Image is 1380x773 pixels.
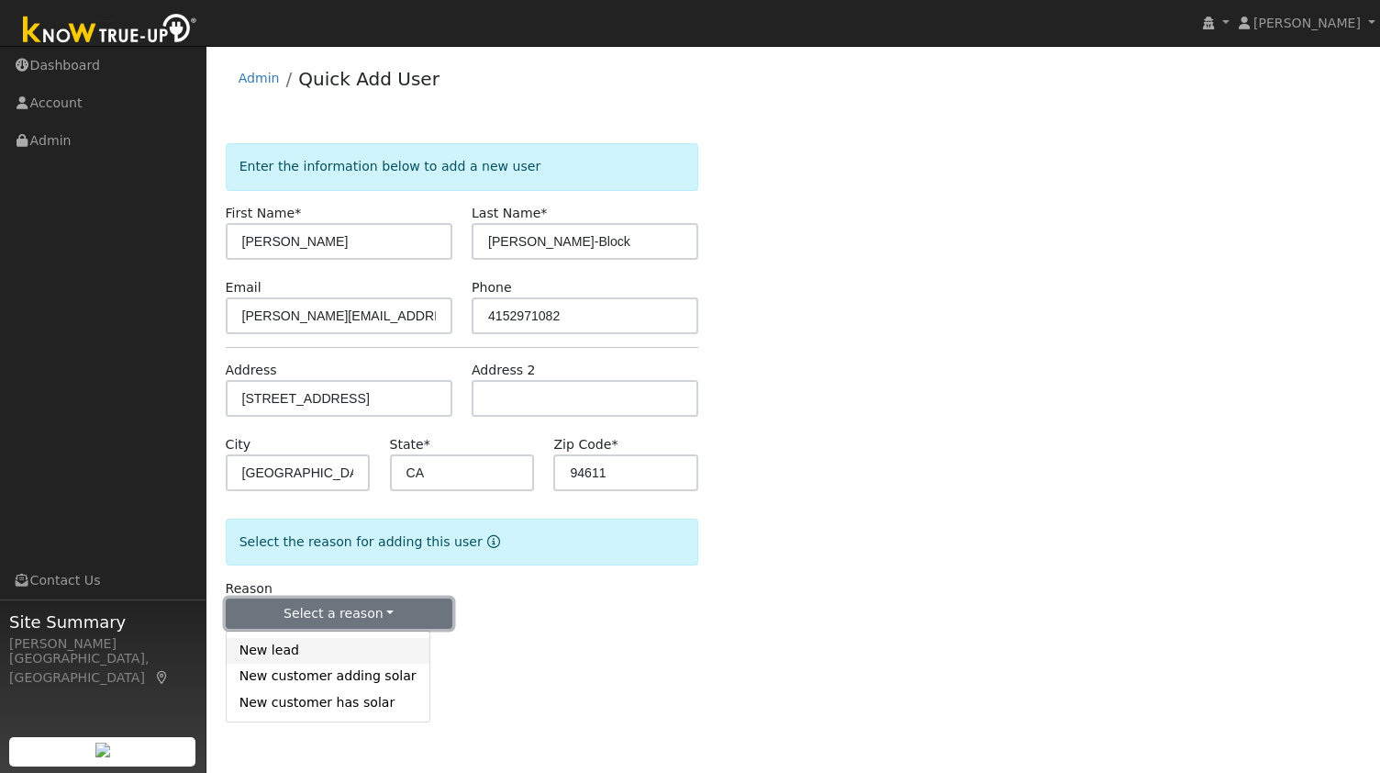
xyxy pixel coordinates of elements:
[226,599,452,630] button: Select a reason
[472,361,536,380] label: Address 2
[9,634,196,654] div: [PERSON_NAME]
[239,71,280,85] a: Admin
[226,579,273,599] label: Reason
[472,278,512,297] label: Phone
[226,435,251,454] label: City
[226,519,699,566] div: Select the reason for adding this user
[611,437,618,452] span: Required
[298,68,440,90] a: Quick Add User
[553,435,618,454] label: Zip Code
[227,664,429,689] a: New customer adding solar
[9,610,196,634] span: Site Summary
[154,670,171,685] a: Map
[227,689,429,715] a: New customer has solar
[424,437,430,452] span: Required
[9,649,196,688] div: [GEOGRAPHIC_DATA], [GEOGRAPHIC_DATA]
[295,206,301,220] span: Required
[1253,16,1361,30] span: [PERSON_NAME]
[390,435,430,454] label: State
[227,638,429,664] a: New lead
[226,361,277,380] label: Address
[14,10,206,51] img: Know True-Up
[540,206,547,220] span: Required
[95,743,110,757] img: retrieve
[226,143,699,190] div: Enter the information below to add a new user
[226,278,262,297] label: Email
[483,534,500,549] a: Reason for new user
[226,204,302,223] label: First Name
[472,204,547,223] label: Last Name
